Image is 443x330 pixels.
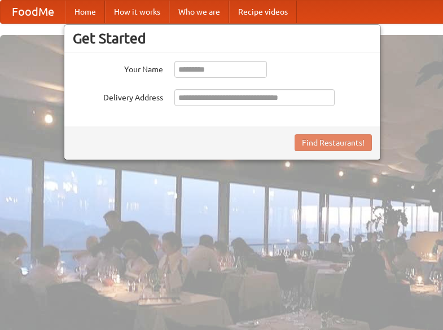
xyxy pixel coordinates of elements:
[73,61,163,75] label: Your Name
[73,30,372,47] h3: Get Started
[169,1,229,23] a: Who we are
[65,1,105,23] a: Home
[105,1,169,23] a: How it works
[73,89,163,103] label: Delivery Address
[1,1,65,23] a: FoodMe
[295,134,372,151] button: Find Restaurants!
[229,1,297,23] a: Recipe videos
